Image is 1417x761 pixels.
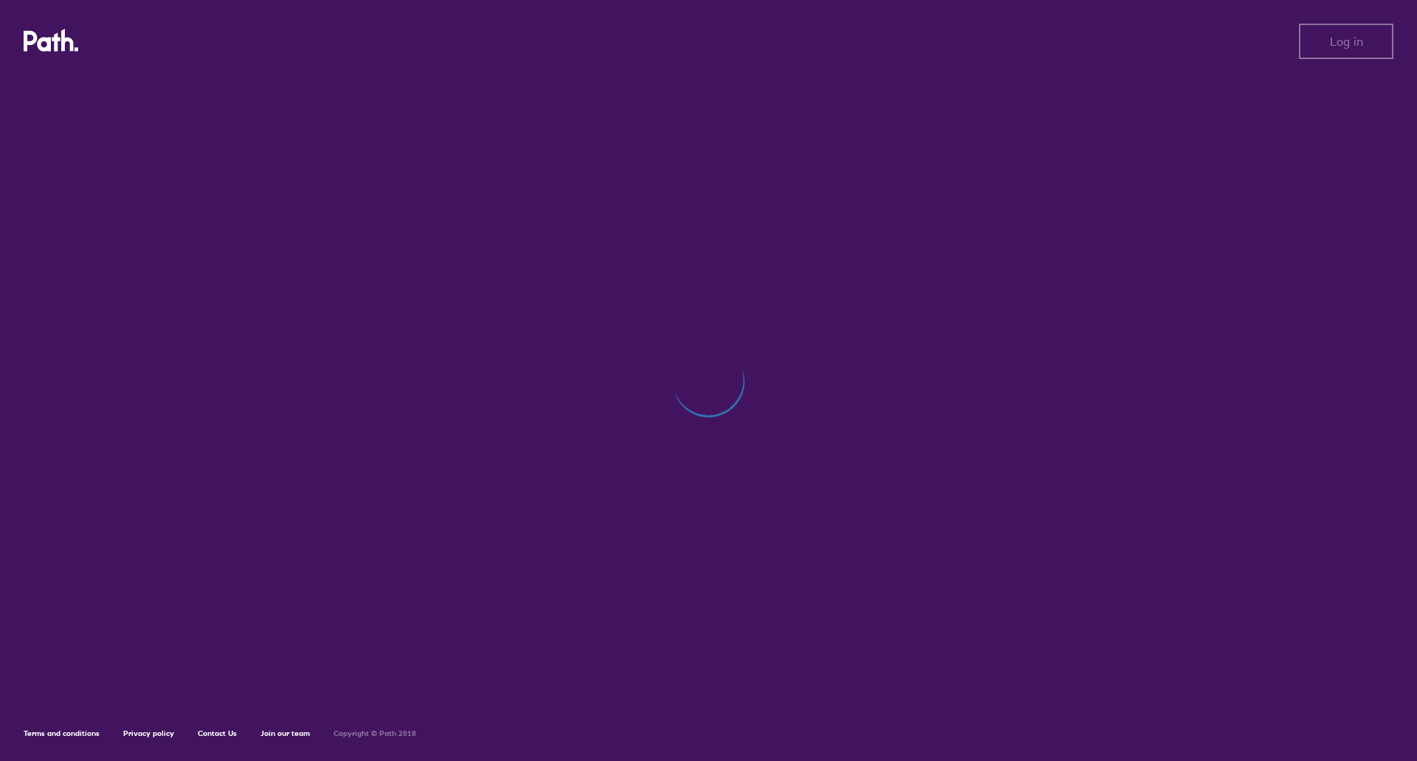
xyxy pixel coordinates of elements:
[24,729,100,738] a: Terms and conditions
[1330,35,1363,48] span: Log in
[261,729,310,738] a: Join our team
[123,729,174,738] a: Privacy policy
[334,729,416,738] h6: Copyright © Path 2018
[1299,24,1393,59] button: Log in
[198,729,237,738] a: Contact Us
